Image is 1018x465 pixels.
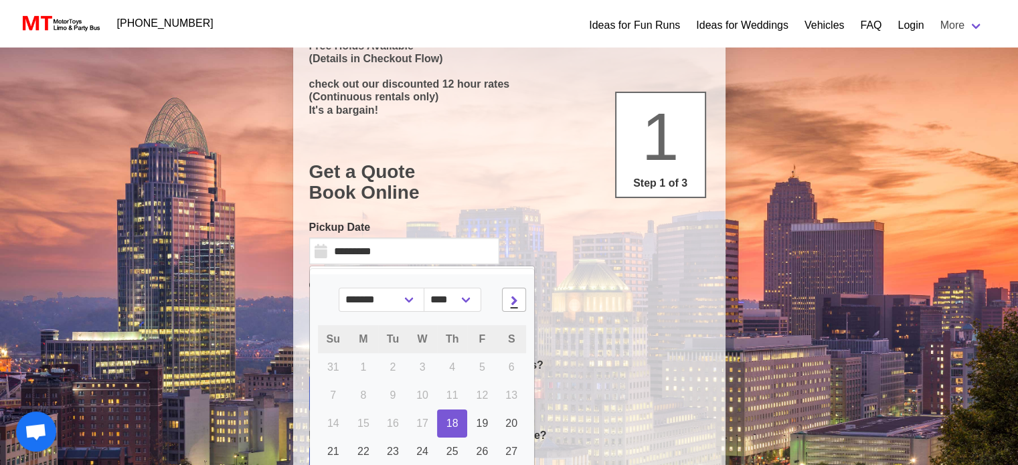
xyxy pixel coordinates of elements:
p: check out our discounted 12 hour rates [309,78,709,90]
a: Vehicles [804,17,845,33]
span: 8 [360,389,366,401]
label: Pickup Date [309,219,499,236]
span: 15 [357,417,369,429]
a: 20 [497,409,526,438]
span: 22 [357,446,369,457]
span: F [479,333,485,345]
span: 14 [327,417,339,429]
div: Open chat [16,411,56,452]
span: 27 [505,446,517,457]
a: More [932,12,991,39]
span: 19 [476,417,488,429]
p: (Continuous rentals only) [309,90,709,103]
span: 26 [476,446,488,457]
span: 24 [416,446,428,457]
span: 1 [642,99,679,174]
a: Ideas for Fun Runs [589,17,680,33]
span: 23 [387,446,399,457]
span: M [359,333,367,345]
span: 10 [416,389,428,401]
span: 17 [416,417,428,429]
span: 20 [505,417,517,429]
span: 5 [479,361,485,373]
span: 21 [327,446,339,457]
span: 7 [330,389,336,401]
p: (Details in Checkout Flow) [309,52,709,65]
span: 16 [387,417,399,429]
span: 11 [446,389,458,401]
a: Login [898,17,924,33]
span: S [508,333,515,345]
a: [PHONE_NUMBER] [109,10,222,37]
span: 13 [505,389,517,401]
span: 9 [390,389,396,401]
span: Th [446,333,459,345]
img: MotorToys Logo [19,14,101,33]
h1: Get a Quote Book Online [309,161,709,203]
span: Su [327,333,340,345]
p: It's a bargain! [309,104,709,116]
span: W [417,333,427,345]
span: 31 [327,361,339,373]
a: FAQ [860,17,881,33]
span: 6 [509,361,515,373]
span: 25 [446,446,458,457]
a: Ideas for Weddings [696,17,788,33]
span: 2 [390,361,396,373]
span: Tu [387,333,399,345]
a: 19 [467,409,497,438]
span: 3 [420,361,426,373]
p: Step 1 of 3 [622,175,699,191]
span: 18 [446,417,458,429]
span: 12 [476,389,488,401]
a: 18 [437,409,468,438]
span: 1 [360,361,366,373]
span: 4 [449,361,455,373]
